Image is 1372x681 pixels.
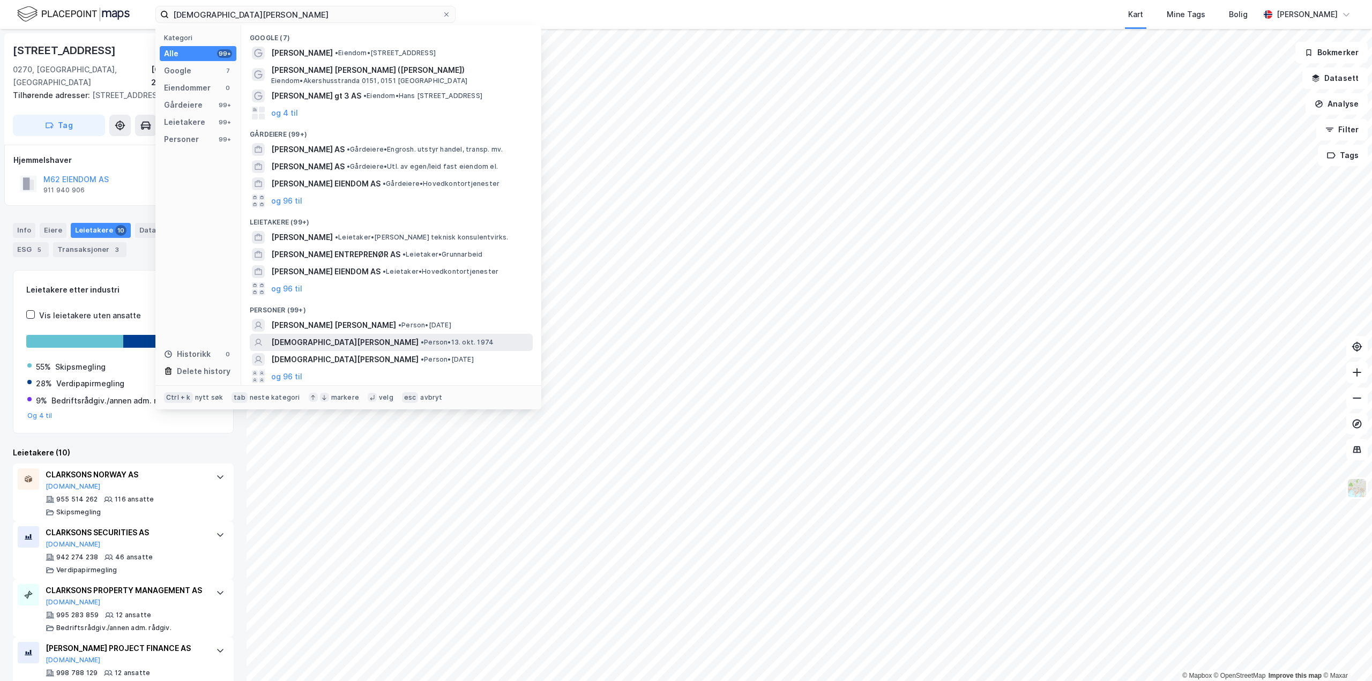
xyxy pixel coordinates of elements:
[17,5,130,24] img: logo.f888ab2527a4732fd821a326f86c7f29.svg
[347,145,350,153] span: •
[271,282,302,295] button: og 96 til
[335,49,436,57] span: Eiendom • [STREET_ADDRESS]
[164,392,193,403] div: Ctrl + k
[177,365,230,378] div: Delete history
[111,244,122,255] div: 3
[271,248,400,261] span: [PERSON_NAME] ENTREPRENØR AS
[40,223,66,238] div: Eiere
[331,393,359,402] div: markere
[335,233,338,241] span: •
[43,186,85,194] div: 911 940 906
[46,540,101,549] button: [DOMAIN_NAME]
[27,411,53,420] button: Og 4 til
[271,177,381,190] span: [PERSON_NAME] EIENDOM AS
[271,107,298,119] button: og 4 til
[271,160,345,173] span: [PERSON_NAME] AS
[1229,8,1248,21] div: Bolig
[1318,145,1368,166] button: Tags
[1295,42,1368,63] button: Bokmerker
[241,297,541,317] div: Personer (99+)
[115,669,150,677] div: 12 ansatte
[13,115,105,136] button: Tag
[56,669,98,677] div: 998 788 129
[1269,672,1322,679] a: Improve this map
[1214,672,1266,679] a: OpenStreetMap
[241,25,541,44] div: Google (7)
[151,63,234,89] div: [GEOGRAPHIC_DATA], 210/59
[56,377,124,390] div: Verdipapirmegling
[420,393,442,402] div: avbryt
[195,393,223,402] div: nytt søk
[402,250,406,258] span: •
[271,370,302,383] button: og 96 til
[383,267,386,275] span: •
[241,122,541,141] div: Gårdeiere (99+)
[421,355,474,364] span: Person • [DATE]
[217,101,232,109] div: 99+
[217,135,232,144] div: 99+
[56,553,98,562] div: 942 274 238
[421,355,424,363] span: •
[223,66,232,75] div: 7
[36,377,52,390] div: 28%
[1306,93,1368,115] button: Analyse
[250,393,300,402] div: neste kategori
[335,49,338,57] span: •
[46,642,205,655] div: [PERSON_NAME] PROJECT FINANCE AS
[1302,68,1368,89] button: Datasett
[46,482,101,491] button: [DOMAIN_NAME]
[34,244,44,255] div: 5
[421,338,424,346] span: •
[271,194,302,207] button: og 96 til
[46,598,101,607] button: [DOMAIN_NAME]
[271,89,361,102] span: [PERSON_NAME] gt 3 AS
[383,179,386,188] span: •
[271,231,333,244] span: [PERSON_NAME]
[115,495,154,504] div: 116 ansatte
[1316,119,1368,140] button: Filter
[13,446,234,459] div: Leietakere (10)
[135,223,188,238] div: Datasett
[26,283,220,296] div: Leietakere etter industri
[1182,672,1212,679] a: Mapbox
[116,611,151,619] div: 12 ansatte
[347,145,503,154] span: Gårdeiere • Engrosh. utstyr handel, transp. mv.
[115,553,153,562] div: 46 ansatte
[164,116,205,129] div: Leietakere
[46,584,205,597] div: CLARKSONS PROPERTY MANAGEMENT AS
[1318,630,1372,681] iframe: Chat Widget
[51,394,179,407] div: Bedriftsrådgiv./annen adm. rådgiv.
[164,81,211,94] div: Eiendommer
[169,6,442,23] input: Søk på adresse, matrikkel, gårdeiere, leietakere eller personer
[223,350,232,358] div: 0
[164,133,199,146] div: Personer
[56,508,101,517] div: Skipsmegling
[13,242,49,257] div: ESG
[1167,8,1205,21] div: Mine Tags
[13,63,151,89] div: 0270, [GEOGRAPHIC_DATA], [GEOGRAPHIC_DATA]
[347,162,498,171] span: Gårdeiere • Utl. av egen/leid fast eiendom el.
[335,233,509,242] span: Leietaker • [PERSON_NAME] teknisk konsulentvirks.
[363,92,482,100] span: Eiendom • Hans [STREET_ADDRESS]
[271,265,381,278] span: [PERSON_NAME] EIENDOM AS
[13,42,118,59] div: [STREET_ADDRESS]
[164,348,211,361] div: Historikk
[46,468,205,481] div: CLARKSONS NORWAY AS
[271,336,419,349] span: [DEMOGRAPHIC_DATA][PERSON_NAME]
[363,92,367,100] span: •
[271,47,333,59] span: [PERSON_NAME]
[271,319,396,332] span: [PERSON_NAME] [PERSON_NAME]
[271,77,467,85] span: Eiendom • Akershusstranda 0151, 0151 [GEOGRAPHIC_DATA]
[217,118,232,126] div: 99+
[383,267,498,276] span: Leietaker • Hovedkontortjenester
[115,225,126,236] div: 10
[56,611,99,619] div: 995 283 859
[1128,8,1143,21] div: Kart
[1347,478,1367,498] img: Z
[71,223,131,238] div: Leietakere
[383,179,499,188] span: Gårdeiere • Hovedkontortjenester
[46,526,205,539] div: CLARKSONS SECURITIES AS
[379,393,393,402] div: velg
[55,361,106,373] div: Skipsmegling
[13,223,35,238] div: Info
